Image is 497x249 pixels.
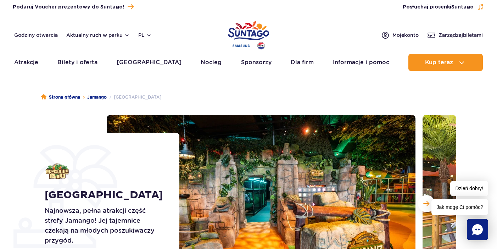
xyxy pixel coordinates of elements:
[117,54,182,71] a: [GEOGRAPHIC_DATA]
[13,4,124,11] span: Podaruj Voucher prezentowy do Suntago!
[467,219,488,240] div: Chat
[450,181,488,196] span: Dzień dobry!
[439,32,483,39] span: Zarządzaj biletami
[13,2,134,12] a: Podaruj Voucher prezentowy do Suntago!
[425,59,453,66] span: Kup teraz
[87,94,107,101] a: Jamango
[66,32,130,38] button: Aktualny ruch w parku
[241,54,272,71] a: Sponsorzy
[14,54,38,71] a: Atrakcje
[418,195,435,212] button: Następny slajd
[403,4,484,11] button: Posłuchaj piosenkiSuntago
[45,206,163,245] p: Najnowsza, pełna atrakcji część strefy Jamango! Jej tajemnice czekają na młodych poszukiwaczy prz...
[45,189,163,201] h1: [GEOGRAPHIC_DATA]
[107,94,161,101] li: [GEOGRAPHIC_DATA]
[57,54,97,71] a: Bilety i oferta
[427,31,483,39] a: Zarządzajbiletami
[431,199,488,215] span: Jak mogę Ci pomóc?
[451,5,474,10] span: Suntago
[201,54,222,71] a: Nocleg
[138,32,152,39] button: pl
[41,94,80,101] a: Strona główna
[392,32,419,39] span: Moje konto
[228,18,269,50] a: Park of Poland
[408,54,483,71] button: Kup teraz
[381,31,419,39] a: Mojekonto
[14,32,58,39] a: Godziny otwarcia
[403,4,474,11] span: Posłuchaj piosenki
[333,54,389,71] a: Informacje i pomoc
[291,54,314,71] a: Dla firm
